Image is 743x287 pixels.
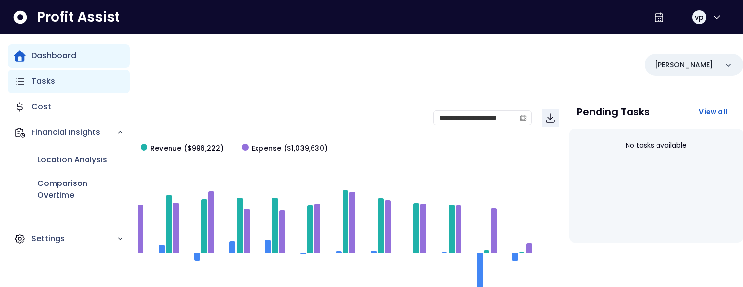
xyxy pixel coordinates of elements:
div: No tasks available [577,132,735,158]
p: Location Analysis [37,154,107,166]
span: Profit Assist [37,8,120,26]
p: Financial Insights [31,127,117,138]
span: Expense ($1,039,630) [252,143,328,154]
p: Settings [31,233,117,245]
span: Revenue ($996,222) [150,143,224,154]
svg: calendar [520,114,527,121]
button: Download [542,109,559,127]
p: Dashboard [31,50,76,62]
p: Comparison Overtime [37,178,124,201]
span: View all [699,107,727,117]
p: Cost [31,101,51,113]
button: View all [691,103,735,121]
span: vp [695,12,704,22]
p: [PERSON_NAME] [655,60,713,70]
p: Tasks [31,76,55,87]
p: Pending Tasks [577,107,650,117]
